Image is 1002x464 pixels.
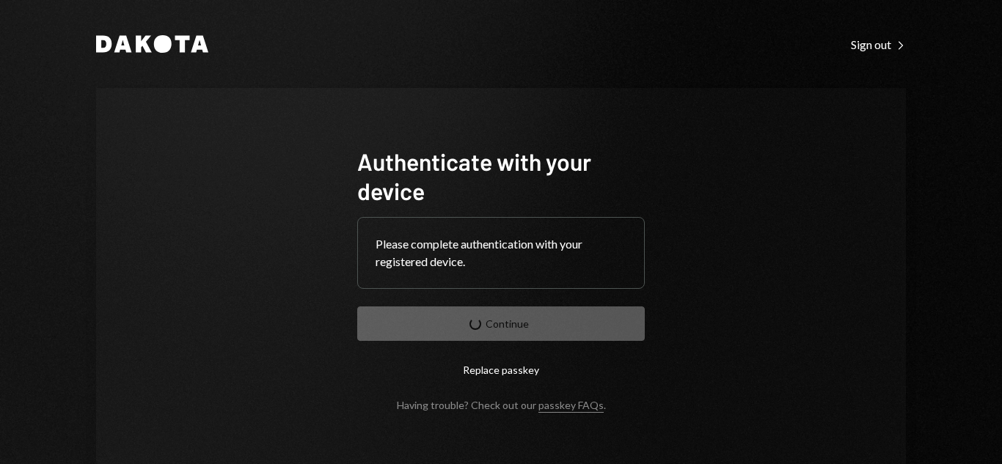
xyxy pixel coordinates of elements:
[376,235,626,270] div: Please complete authentication with your registered device.
[357,353,645,387] button: Replace passkey
[851,37,906,52] div: Sign out
[538,399,604,413] a: passkey FAQs
[357,147,645,205] h1: Authenticate with your device
[397,399,606,411] div: Having trouble? Check out our .
[851,36,906,52] a: Sign out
